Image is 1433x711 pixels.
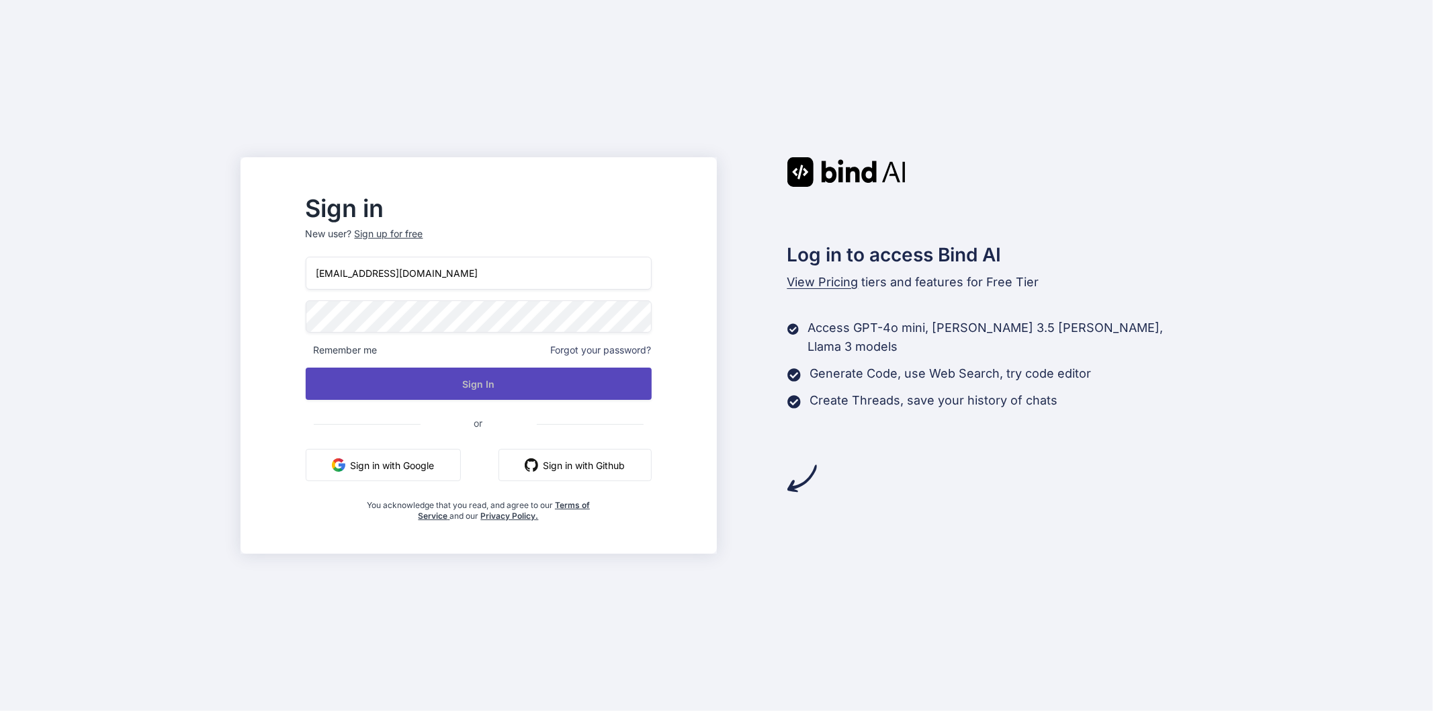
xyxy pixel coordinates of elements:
[332,458,345,472] img: google
[306,343,378,357] span: Remember me
[498,449,652,481] button: Sign in with Github
[787,275,859,289] span: View Pricing
[306,257,652,290] input: Login or Email
[421,407,537,440] span: or
[808,319,1193,356] p: Access GPT-4o mini, [PERSON_NAME] 3.5 [PERSON_NAME], Llama 3 models
[355,227,423,241] div: Sign up for free
[787,157,906,187] img: Bind AI logo
[810,364,1092,383] p: Generate Code, use Web Search, try code editor
[787,241,1193,269] h2: Log in to access Bind AI
[787,464,817,493] img: arrow
[525,458,538,472] img: github
[306,449,461,481] button: Sign in with Google
[787,273,1193,292] p: tiers and features for Free Tier
[306,368,652,400] button: Sign In
[551,343,652,357] span: Forgot your password?
[480,511,538,521] a: Privacy Policy.
[306,227,652,257] p: New user?
[810,391,1058,410] p: Create Threads, save your history of chats
[306,198,652,219] h2: Sign in
[418,500,590,521] a: Terms of Service
[363,492,593,521] div: You acknowledge that you read, and agree to our and our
